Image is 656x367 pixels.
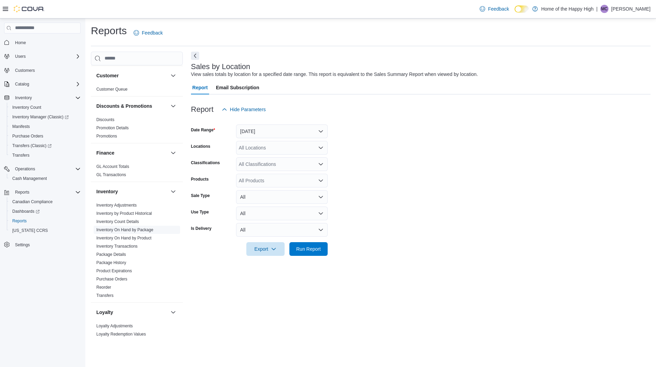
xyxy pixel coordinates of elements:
span: Transfers [12,153,29,158]
button: Inventory [12,94,35,102]
span: [US_STATE] CCRS [12,228,48,233]
span: Inventory On Hand by Package [96,227,153,233]
span: Loyalty Adjustments [96,323,133,329]
a: Dashboards [7,207,83,216]
a: Loyalty Redemption Values [96,332,146,337]
button: Hide Parameters [219,103,269,116]
h3: Inventory [96,188,118,195]
button: Settings [1,239,83,249]
span: Transfers (Classic) [12,143,52,148]
span: Inventory Manager (Classic) [12,114,69,120]
button: All [236,190,328,204]
a: [US_STATE] CCRS [10,226,51,235]
span: Dashboards [12,209,40,214]
a: Customer Queue [96,87,127,92]
span: Package Details [96,252,126,257]
button: Purchase Orders [7,131,83,141]
span: Inventory Transactions [96,244,138,249]
a: Inventory by Product Historical [96,211,152,216]
input: Dark Mode [515,5,529,13]
span: Operations [15,166,35,172]
span: Canadian Compliance [12,199,53,205]
a: Transfers (Classic) [7,141,83,150]
button: Manifests [7,122,83,131]
button: All [236,207,328,220]
h3: Sales by Location [191,63,250,71]
button: [US_STATE] CCRS [7,226,83,235]
button: Discounts & Promotions [96,103,168,109]
span: Package History [96,260,126,265]
button: Reports [1,187,83,197]
button: Transfers [7,150,83,160]
div: Customer [91,85,183,96]
span: Cash Management [10,174,81,183]
button: Loyalty [96,309,168,316]
span: Reports [15,189,29,195]
a: Promotions [96,134,117,139]
span: Settings [12,240,81,249]
a: Purchase Orders [96,277,127,281]
span: Home [12,38,81,47]
span: Transfers [10,151,81,159]
div: Discounts & Promotions [91,116,183,143]
button: Loyalty [169,308,177,316]
span: Customers [15,68,35,73]
h1: Reports [91,24,127,38]
a: Product Expirations [96,268,132,273]
button: Next [191,52,199,60]
a: Inventory Count [10,103,44,112]
span: Catalog [15,81,29,87]
span: Washington CCRS [10,226,81,235]
button: Reports [7,216,83,226]
h3: Loyalty [96,309,113,316]
a: Feedback [131,26,165,40]
button: All [236,223,328,237]
span: Customer Queue [96,87,127,92]
h3: Finance [96,149,114,156]
button: Catalog [12,80,32,88]
span: Reports [12,188,81,196]
span: Promotion Details [96,125,129,131]
button: Users [1,52,83,61]
button: Finance [169,149,177,157]
span: MC [601,5,608,13]
a: GL Transactions [96,172,126,177]
a: Purchase Orders [10,132,46,140]
div: Meaghan Cooke [600,5,609,13]
div: View sales totals by location for a specified date range. This report is equivalent to the Sales ... [191,71,478,78]
span: Inventory Manager (Classic) [10,113,81,121]
a: Discounts [96,117,114,122]
a: Transfers [96,293,113,298]
span: Purchase Orders [12,133,43,139]
button: Open list of options [318,145,324,150]
span: Inventory [15,95,32,101]
div: Inventory [91,201,183,302]
img: Cova [14,5,44,12]
a: Manifests [10,122,32,131]
span: Inventory [12,94,81,102]
button: [DATE] [236,124,328,138]
a: Feedback [477,2,511,16]
button: Operations [12,165,38,173]
span: Purchase Orders [10,132,81,140]
span: Reports [12,218,27,224]
button: Inventory [169,187,177,196]
span: Transfers (Classic) [10,142,81,150]
button: Discounts & Promotions [169,102,177,110]
p: | [596,5,598,13]
a: Transfers [10,151,32,159]
a: Customers [12,66,38,75]
span: Report [192,81,208,94]
p: [PERSON_NAME] [611,5,651,13]
button: Export [246,242,285,256]
span: Inventory Count [10,103,81,112]
span: GL Account Totals [96,164,129,169]
button: Finance [96,149,168,156]
button: Reports [12,188,32,196]
span: Email Subscription [216,81,259,94]
button: Customer [96,72,168,79]
a: Transfers (Classic) [10,142,54,150]
button: Run Report [289,242,328,256]
h3: Customer [96,72,119,79]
